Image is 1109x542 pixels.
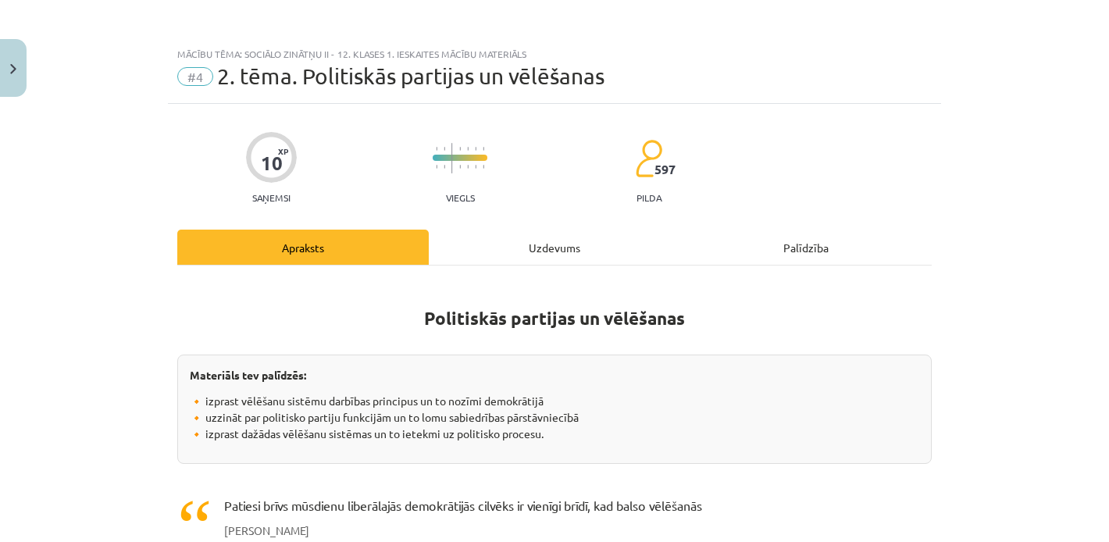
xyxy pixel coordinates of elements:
[444,147,445,151] img: icon-short-line-57e1e144782c952c97e751825c79c345078a6d821885a25fce030b3d8c18986b.svg
[483,165,484,169] img: icon-short-line-57e1e144782c952c97e751825c79c345078a6d821885a25fce030b3d8c18986b.svg
[190,368,306,382] strong: Materiāls tev palīdzēs:
[246,192,297,203] p: Saņemsi
[224,522,916,539] div: [PERSON_NAME]
[451,143,453,173] img: icon-long-line-d9ea69661e0d244f92f715978eff75569469978d946b2353a9bb055b3ed8787d.svg
[429,230,680,265] div: Uzdevums
[483,147,484,151] img: icon-short-line-57e1e144782c952c97e751825c79c345078a6d821885a25fce030b3d8c18986b.svg
[261,152,283,174] div: 10
[467,165,469,169] img: icon-short-line-57e1e144782c952c97e751825c79c345078a6d821885a25fce030b3d8c18986b.svg
[446,192,475,203] p: Viegls
[177,48,932,59] div: Mācību tēma: Sociālo zinātņu ii - 12. klases 1. ieskaites mācību materiāls
[424,307,685,330] strong: Politiskās partijas un vēlēšanas
[680,230,932,265] div: Palīdzība
[190,393,919,442] p: 🔸 izprast vēlēšanu sistēmu darbības principus un to nozīmi demokrātijā 🔸 uzzināt par politisko pa...
[177,230,429,265] div: Apraksts
[635,139,662,178] img: students-c634bb4e5e11cddfef0936a35e636f08e4e9abd3cc4e673bd6f9a4125e45ecb1.svg
[654,162,676,177] span: 597
[637,192,661,203] p: pilda
[459,165,461,169] img: icon-short-line-57e1e144782c952c97e751825c79c345078a6d821885a25fce030b3d8c18986b.svg
[10,64,16,74] img: icon-close-lesson-0947bae3869378f0d4975bcd49f059093ad1ed9edebbc8119c70593378902aed.svg
[278,147,288,155] span: XP
[193,496,916,539] div: Patiesi brīvs mūsdienu liberālajās demokrātijās cilvēks ir vienīgi brīdī, kad balso vēlēšanās
[177,67,213,86] span: #4
[436,165,437,169] img: icon-short-line-57e1e144782c952c97e751825c79c345078a6d821885a25fce030b3d8c18986b.svg
[459,147,461,151] img: icon-short-line-57e1e144782c952c97e751825c79c345078a6d821885a25fce030b3d8c18986b.svg
[475,165,476,169] img: icon-short-line-57e1e144782c952c97e751825c79c345078a6d821885a25fce030b3d8c18986b.svg
[475,147,476,151] img: icon-short-line-57e1e144782c952c97e751825c79c345078a6d821885a25fce030b3d8c18986b.svg
[467,147,469,151] img: icon-short-line-57e1e144782c952c97e751825c79c345078a6d821885a25fce030b3d8c18986b.svg
[217,63,604,89] span: 2. tēma. Politiskās partijas un vēlēšanas
[444,165,445,169] img: icon-short-line-57e1e144782c952c97e751825c79c345078a6d821885a25fce030b3d8c18986b.svg
[436,147,437,151] img: icon-short-line-57e1e144782c952c97e751825c79c345078a6d821885a25fce030b3d8c18986b.svg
